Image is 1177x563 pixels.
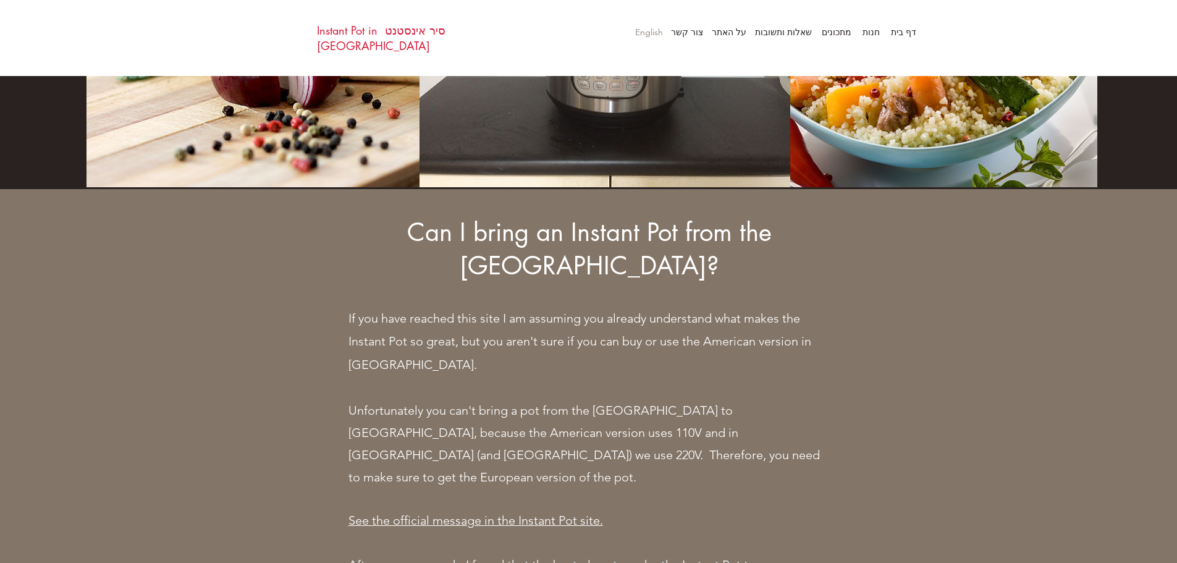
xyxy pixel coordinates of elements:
[348,515,603,527] a: See the official message in the Instant Pot site.
[885,23,922,41] p: דף בית
[669,23,709,41] a: צור קשר
[348,403,820,485] span: Unfortunately you can't bring a pot from the [GEOGRAPHIC_DATA] to [GEOGRAPHIC_DATA], because the ...
[858,23,886,41] a: חנות
[816,23,858,41] p: מתכונים
[818,23,858,41] a: מתכונים
[709,23,753,41] a: על האתר
[407,216,772,282] span: Can I bring an Instant Pot from the [GEOGRAPHIC_DATA]?
[706,23,753,41] p: על האתר
[348,513,603,528] span: See the official message in the Instant Pot site.
[856,23,886,41] p: חנות
[665,23,709,41] p: צור קשר
[886,23,922,41] a: דף בית
[348,311,811,372] span: If you have reached this site I am assuming you already understand what makes the Instant Pot so ...
[317,23,445,53] a: סיר אינסטנט Instant Pot in [GEOGRAPHIC_DATA]
[601,23,922,41] nav: אתר
[629,23,669,41] a: English
[749,23,818,41] p: שאלות ותשובות
[753,23,818,41] a: שאלות ותשובות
